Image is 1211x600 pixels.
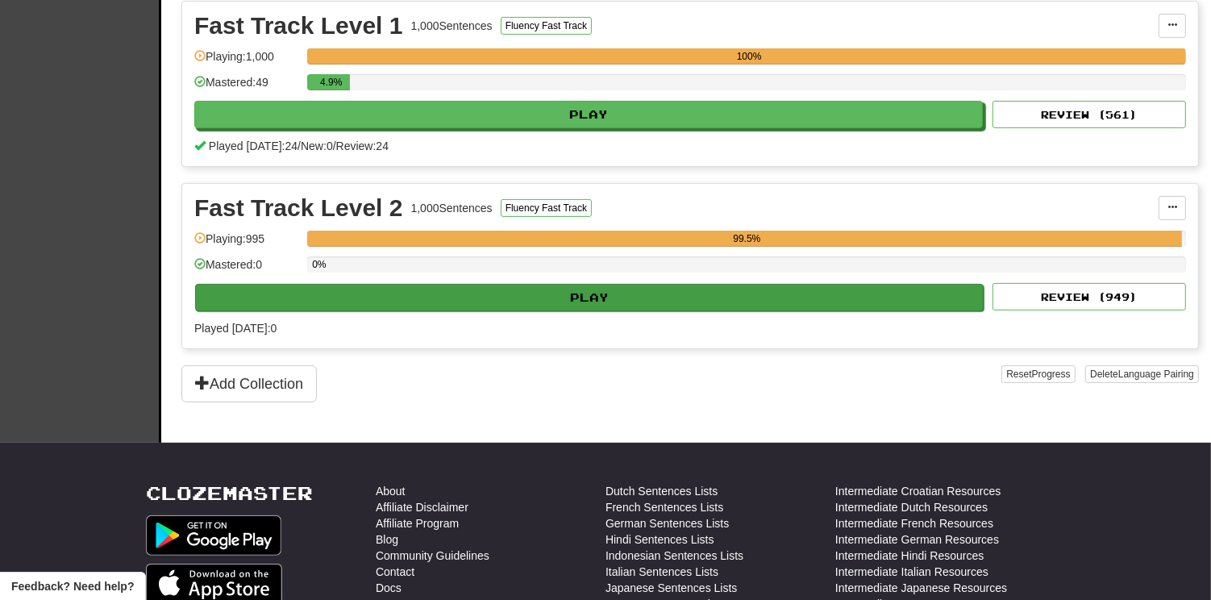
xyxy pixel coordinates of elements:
[376,531,398,548] a: Blog
[605,564,718,580] a: Italian Sentences Lists
[194,322,277,335] span: Played [DATE]: 0
[835,548,984,564] a: Intermediate Hindi Resources
[605,483,718,499] a: Dutch Sentences Lists
[411,18,493,34] div: 1,000 Sentences
[146,483,313,503] a: Clozemaster
[1001,365,1075,383] button: ResetProgress
[605,580,737,596] a: Japanese Sentences Lists
[195,284,984,311] button: Play
[194,196,403,220] div: Fast Track Level 2
[605,515,729,531] a: German Sentences Lists
[605,548,743,564] a: Indonesian Sentences Lists
[301,140,333,152] span: New: 0
[312,74,350,90] div: 4.9%
[605,499,723,515] a: French Sentences Lists
[376,580,402,596] a: Docs
[605,531,714,548] a: Hindi Sentences Lists
[376,499,468,515] a: Affiliate Disclaimer
[11,578,134,594] span: Open feedback widget
[194,74,299,101] div: Mastered: 49
[835,564,988,580] a: Intermediate Italian Resources
[298,140,301,152] span: /
[993,101,1186,128] button: Review (561)
[835,531,999,548] a: Intermediate German Resources
[181,365,317,402] button: Add Collection
[376,515,459,531] a: Affiliate Program
[194,101,983,128] button: Play
[333,140,336,152] span: /
[835,499,988,515] a: Intermediate Dutch Resources
[376,564,414,580] a: Contact
[194,14,403,38] div: Fast Track Level 1
[411,200,493,216] div: 1,000 Sentences
[376,548,489,564] a: Community Guidelines
[835,515,993,531] a: Intermediate French Resources
[336,140,389,152] span: Review: 24
[835,580,1007,596] a: Intermediate Japanese Resources
[146,515,281,556] img: Get it on Google Play
[1118,369,1194,380] span: Language Pairing
[835,483,1001,499] a: Intermediate Croatian Resources
[376,483,406,499] a: About
[312,48,1186,65] div: 100%
[194,48,299,75] div: Playing: 1,000
[1032,369,1071,380] span: Progress
[194,231,299,257] div: Playing: 995
[501,17,592,35] button: Fluency Fast Track
[312,231,1181,247] div: 99.5%
[1085,365,1199,383] button: DeleteLanguage Pairing
[501,199,592,217] button: Fluency Fast Track
[194,256,299,283] div: Mastered: 0
[209,140,298,152] span: Played [DATE]: 24
[993,283,1186,310] button: Review (949)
